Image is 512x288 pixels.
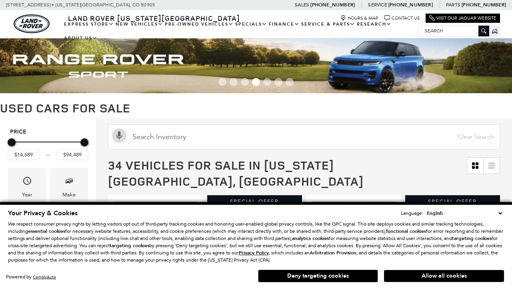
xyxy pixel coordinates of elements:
[110,242,149,249] strong: targeting cookies
[14,14,50,33] a: land-rover
[8,209,78,218] span: Your Privacy & Cookies
[462,2,506,8] a: [PHONE_NUMBER]
[8,150,40,160] input: Minimum
[50,168,88,205] div: MakeMake
[28,228,65,234] strong: essential cookies
[230,78,238,86] span: Go to slide 2
[14,14,50,33] img: Land Rover
[115,17,164,31] a: New Vehicles
[401,211,423,216] div: Language:
[63,31,98,45] a: About Us
[164,17,234,31] a: Pre-Owned Vehicles
[6,2,155,8] a: [STREET_ADDRESS] • [US_STATE][GEOGRAPHIC_DATA], CO 80905
[10,128,86,136] h5: Price
[312,201,395,264] div: 1 / 2
[263,78,271,86] span: Go to slide 5
[108,157,364,189] span: 34 Vehicles for Sale in [US_STATE][GEOGRAPHIC_DATA], [GEOGRAPHIC_DATA]
[300,17,356,31] a: Service & Parts
[312,201,395,264] img: 2018 Land Rover Range Rover Sport HSE 1
[292,235,329,242] strong: analytics cookies
[112,128,126,143] svg: Click to toggle on voice search
[388,2,433,8] a: [PHONE_NUMBER]
[63,17,418,45] nav: Main Navigation
[63,13,245,23] a: Land Rover [US_STATE][GEOGRAPHIC_DATA]
[295,2,309,8] span: Sales
[114,201,197,264] div: 1 / 2
[384,15,420,21] a: Contact Us
[207,195,302,208] div: Special Offer
[241,78,249,86] span: Go to slide 3
[63,17,115,31] a: EXPRESS STORE
[356,17,392,31] a: Research
[8,136,88,160] div: Price
[340,15,378,21] a: Hours & Map
[384,270,504,282] button: Allow all cookies
[446,2,460,8] span: Parts
[368,2,387,8] span: Service
[419,26,489,36] input: Search
[252,78,260,86] span: Go to slide 4
[274,78,282,86] span: Go to slide 6
[33,274,56,280] a: ComplyAuto
[234,17,268,31] a: Specials
[22,190,32,199] div: Year
[268,17,300,31] a: Finance
[239,250,269,256] a: Privacy Policy
[310,2,355,8] a: [PHONE_NUMBER]
[6,274,56,280] div: Powered by
[22,174,32,190] span: Year
[310,250,356,256] strong: Arbitration Provision
[114,201,197,264] img: 2020 Land Rover Range Rover Evoque S 1
[386,228,426,234] strong: functional cookies
[68,13,240,23] span: Land Rover [US_STATE][GEOGRAPHIC_DATA]
[56,150,88,160] input: Maximum
[8,168,46,205] div: YearYear
[218,78,226,86] span: Go to slide 1
[108,124,500,149] input: Search Inventory
[64,174,74,190] span: Make
[286,78,294,86] span: Go to slide 7
[258,270,378,282] button: Deny targeting cookies
[62,190,76,199] div: Make
[452,235,492,242] strong: targeting cookies
[80,138,88,146] div: Maximum Price
[429,15,496,21] a: Visit Our Jaguar Website
[405,195,500,208] div: Special Offer
[425,209,504,217] select: Language Select
[8,220,504,264] p: We respect consumer privacy rights by letting visitors opt out of third-party tracking cookies an...
[8,138,16,146] div: Minimum Price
